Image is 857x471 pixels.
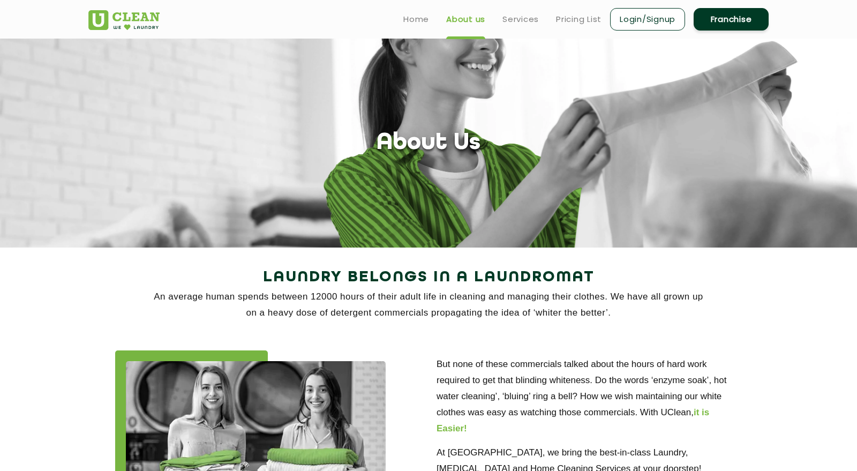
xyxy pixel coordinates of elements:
[446,13,485,26] a: About us
[556,13,602,26] a: Pricing List
[88,10,160,30] img: UClean Laundry and Dry Cleaning
[377,130,480,157] h1: About Us
[610,8,685,31] a: Login/Signup
[502,13,539,26] a: Services
[88,289,769,321] p: An average human spends between 12000 hours of their adult life in cleaning and managing their cl...
[403,13,429,26] a: Home
[88,265,769,290] h2: Laundry Belongs in a Laundromat
[437,356,742,437] p: But none of these commercials talked about the hours of hard work required to get that blinding w...
[694,8,769,31] a: Franchise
